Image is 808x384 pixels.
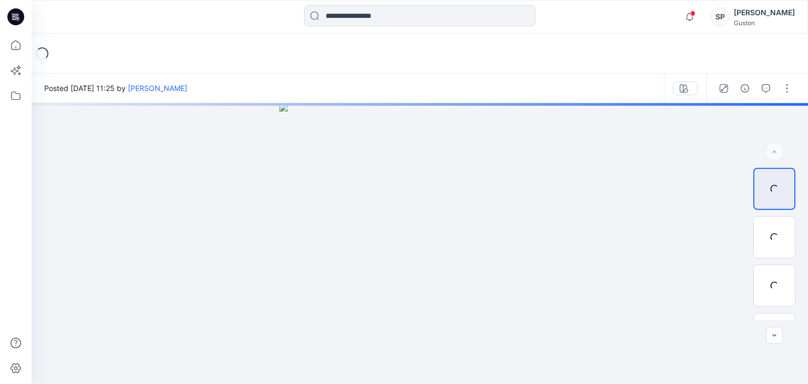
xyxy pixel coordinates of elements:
[734,6,795,19] div: [PERSON_NAME]
[734,19,795,27] div: Guston
[736,80,753,97] button: Details
[44,83,187,94] span: Posted [DATE] 11:25 by
[128,84,187,93] a: [PERSON_NAME]
[711,7,730,26] div: SP
[279,103,560,384] img: eyJhbGciOiJIUzI1NiIsImtpZCI6IjAiLCJzbHQiOiJzZXMiLCJ0eXAiOiJKV1QifQ.eyJkYXRhIjp7InR5cGUiOiJzdG9yYW...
